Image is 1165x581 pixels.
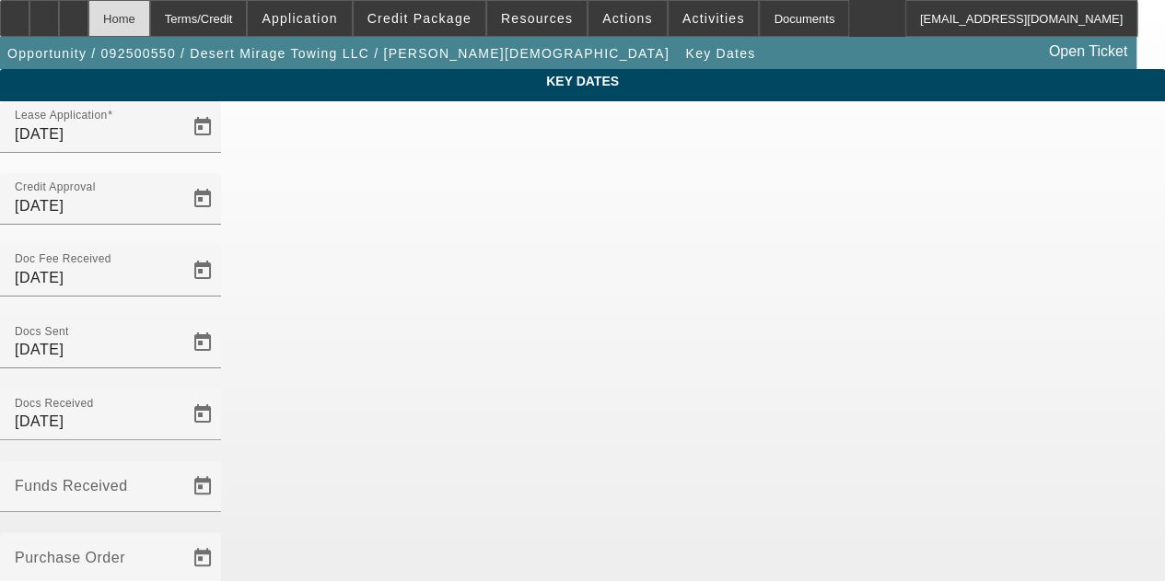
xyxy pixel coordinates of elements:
[184,540,221,576] button: Open calendar
[682,11,745,26] span: Activities
[367,11,472,26] span: Credit Package
[15,110,107,122] mat-label: Lease Application
[602,11,653,26] span: Actions
[487,1,587,36] button: Resources
[184,109,221,145] button: Open calendar
[15,397,94,409] mat-label: Docs Received
[501,11,573,26] span: Resources
[184,252,221,289] button: Open calendar
[184,396,221,433] button: Open calendar
[15,478,128,494] mat-label: Funds Received
[184,324,221,361] button: Open calendar
[7,46,670,61] span: Opportunity / 092500550 / Desert Mirage Towing LLC / [PERSON_NAME][DEMOGRAPHIC_DATA]
[184,468,221,505] button: Open calendar
[354,1,485,36] button: Credit Package
[588,1,667,36] button: Actions
[184,180,221,217] button: Open calendar
[15,550,125,565] mat-label: Purchase Order
[15,181,96,193] mat-label: Credit Approval
[248,1,351,36] button: Application
[1042,36,1135,67] a: Open Ticket
[15,253,111,265] mat-label: Doc Fee Received
[669,1,759,36] button: Activities
[14,74,1151,88] span: Key Dates
[685,46,755,61] span: Key Dates
[681,37,760,70] button: Key Dates
[15,325,69,337] mat-label: Docs Sent
[262,11,337,26] span: Application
